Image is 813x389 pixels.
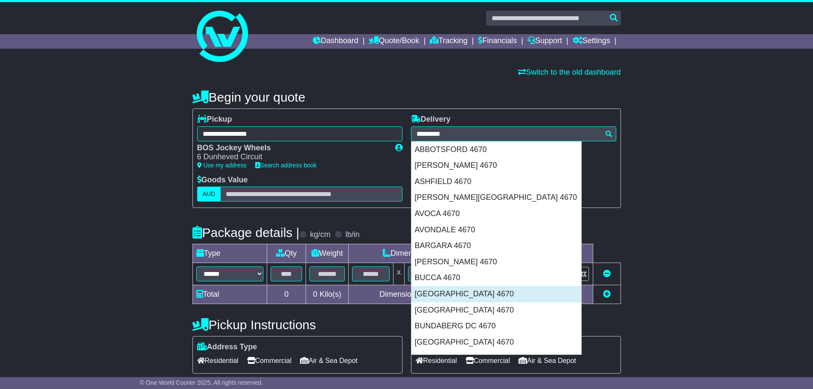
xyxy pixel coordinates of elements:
[411,302,581,319] div: [GEOGRAPHIC_DATA] 4670
[300,354,358,367] span: Air & Sea Depot
[519,354,576,367] span: Air & Sea Depot
[393,263,405,285] td: x
[247,354,291,367] span: Commercial
[197,354,239,367] span: Residential
[411,254,581,270] div: [PERSON_NAME] 4670
[603,269,611,278] a: Remove this item
[197,143,387,153] div: BOS Jockey Wheels
[466,354,510,367] span: Commercial
[267,285,306,304] td: 0
[345,230,359,240] label: lb/in
[369,34,419,49] a: Quote/Book
[267,244,306,263] td: Qty
[411,286,581,302] div: [GEOGRAPHIC_DATA] 4670
[255,162,317,169] a: Search address book
[306,244,348,263] td: Weight
[197,115,232,124] label: Pickup
[411,115,451,124] label: Delivery
[411,270,581,286] div: BUCCA 4670
[411,174,581,190] div: ASHFIELD 4670
[573,34,610,49] a: Settings
[518,68,621,76] a: Switch to the old dashboard
[197,152,387,162] div: 6 Dunheved Circuit
[411,222,581,238] div: AVONDALE 4670
[603,290,611,298] a: Add new item
[411,142,581,158] div: ABBOTSFORD 4670
[192,225,300,240] h4: Package details |
[411,206,581,222] div: AVOCA 4670
[411,238,581,254] div: BARGARA 4670
[411,350,581,366] div: [GEOGRAPHIC_DATA] NORTH 4670
[306,285,348,304] td: Kilo(s)
[192,90,621,104] h4: Begin your quote
[197,187,221,202] label: AUD
[192,285,267,304] td: Total
[313,34,358,49] a: Dashboard
[411,126,616,141] typeahead: Please provide city
[192,244,267,263] td: Type
[310,230,330,240] label: kg/cm
[430,34,467,49] a: Tracking
[197,342,257,352] label: Address Type
[313,290,318,298] span: 0
[348,244,505,263] td: Dimensions (L x W x H)
[197,175,248,185] label: Goods Value
[416,354,457,367] span: Residential
[140,379,263,386] span: © One World Courier 2025. All rights reserved.
[411,318,581,334] div: BUNDABERG DC 4670
[411,190,581,206] div: [PERSON_NAME][GEOGRAPHIC_DATA] 4670
[527,34,562,49] a: Support
[197,162,247,169] a: Use my address
[192,318,402,332] h4: Pickup Instructions
[478,34,517,49] a: Financials
[348,285,505,304] td: Dimensions in Centimetre(s)
[411,158,581,174] div: [PERSON_NAME] 4670
[411,334,581,351] div: [GEOGRAPHIC_DATA] 4670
